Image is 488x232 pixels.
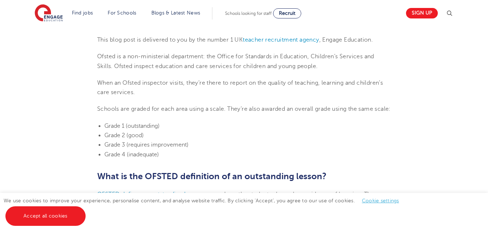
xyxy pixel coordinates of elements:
[151,10,200,16] a: Blogs & Latest News
[362,198,399,203] a: Cookie settings
[97,191,387,226] span: where the students show clear evidence of learning. The lesson should also have no significant ar...
[97,191,202,198] a: OFSTED defines an outstanding lesson
[97,106,391,112] span: Schools are graded for each area using a scale. They’re also awarded an overall grade using the s...
[35,4,63,22] img: Engage Education
[72,10,93,16] a: Find jobs
[5,206,86,226] a: Accept all cookies
[104,142,189,148] span: Grade 3 (requires improvement)
[97,171,327,181] span: What is the OFSTED definition of an outstanding lesson?
[225,11,272,16] span: Schools looking for staff
[108,10,136,16] a: For Schools
[4,198,406,219] span: We use cookies to improve your experience, personalise content, and analyse website traffic. By c...
[273,8,301,18] a: Recruit
[406,8,438,18] a: Sign up
[97,80,383,96] span: When an Ofsted inspector visits, they’re there to report on the quality of teaching, learning and...
[243,37,319,43] a: teacher recruitment agency
[97,37,373,43] span: This blog post is delivered to you by the number 1 UK , Engage Education.
[104,132,144,139] span: Grade 2 (good)
[202,191,219,198] span: as one
[104,123,160,129] span: Grade 1 (outstanding)
[104,151,159,158] span: Grade 4 (inadequate)
[97,53,374,69] span: Ofsted is a non-ministerial department: the Office for Standards in Education, Children’s Service...
[279,10,295,16] span: Recruit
